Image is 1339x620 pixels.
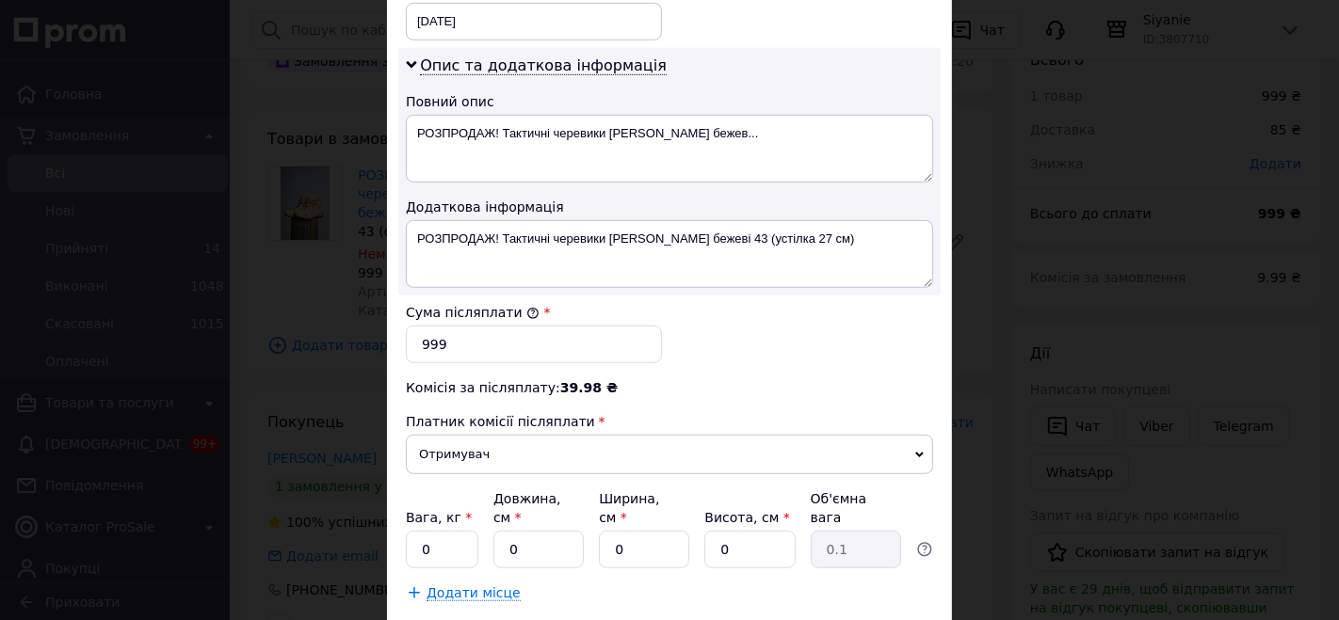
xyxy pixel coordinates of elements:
span: Платник комісії післяплати [406,414,595,429]
label: Вага, кг [406,510,472,525]
span: Опис та додаткова інформація [420,56,667,75]
label: Висота, см [704,510,789,525]
span: Додати місце [427,585,521,601]
div: Комісія за післяплату: [406,378,933,397]
textarea: РОЗПРОДАЖ! Тактичні черевики [PERSON_NAME] бежев... [406,115,933,183]
div: Об'ємна вага [811,489,901,527]
span: Отримувач [406,435,933,474]
div: Додаткова інформація [406,198,933,216]
textarea: РОЗПРОДАЖ! Тактичні черевики [PERSON_NAME] бежеві 43 (устілка 27 см) [406,220,933,288]
label: Довжина, см [493,491,561,525]
label: Сума післяплати [406,305,540,320]
span: 39.98 ₴ [560,380,618,395]
div: Повний опис [406,92,933,111]
label: Ширина, см [599,491,659,525]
